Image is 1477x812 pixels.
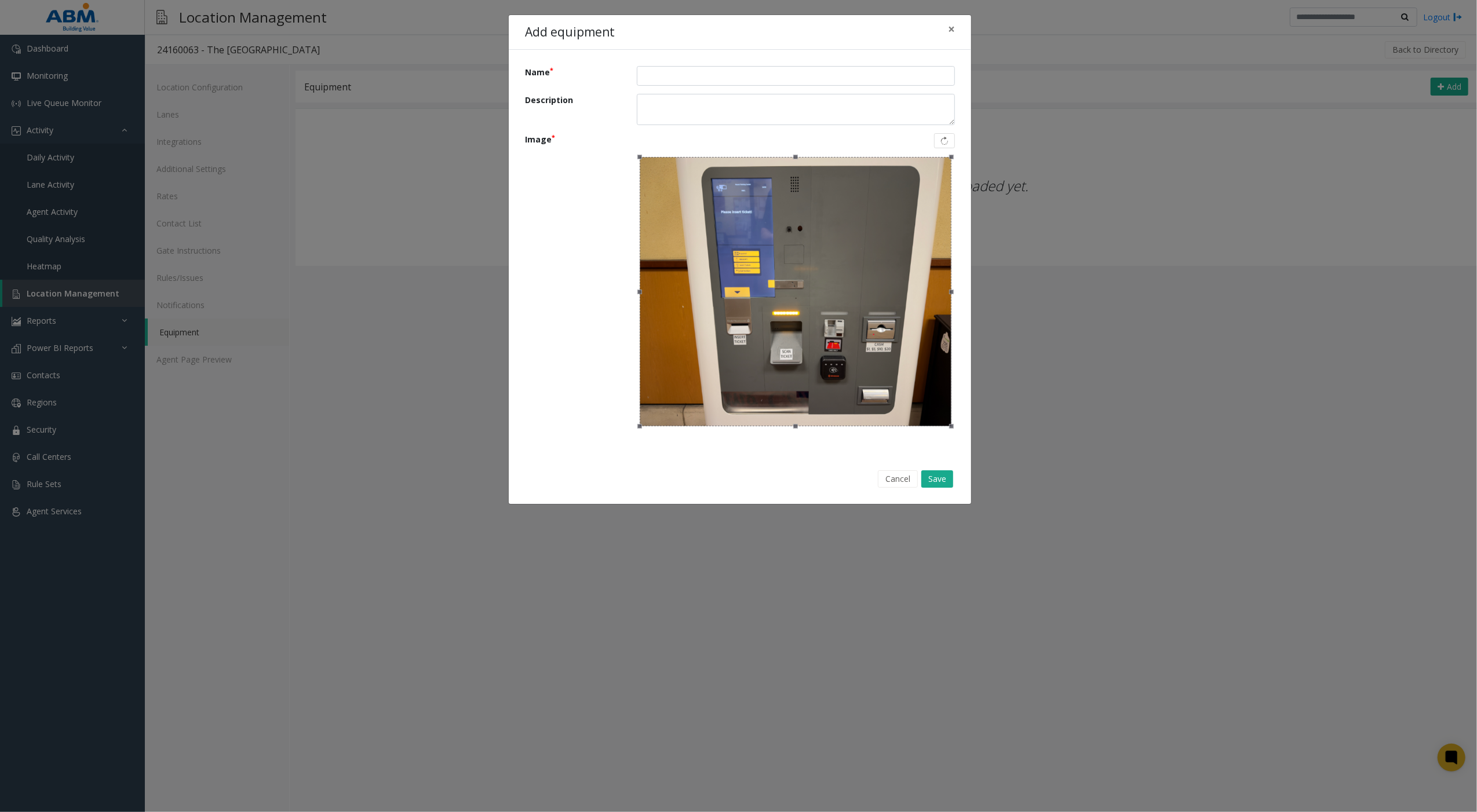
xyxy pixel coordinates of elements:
label: Name [516,66,628,82]
button: Close [940,15,963,43]
img: rotate [940,136,949,145]
span: × [948,21,955,37]
h4: Add equipment [525,23,615,42]
label: Image [516,133,628,426]
button: Cancel [878,470,918,488]
label: Description [516,94,628,122]
button: Save [921,470,953,488]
